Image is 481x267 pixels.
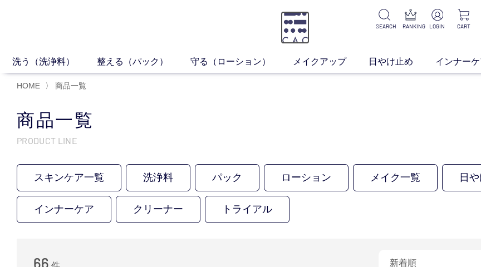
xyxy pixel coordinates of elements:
[53,81,86,90] a: 商品一覧
[55,81,86,90] span: 商品一覧
[97,55,190,68] a: 整える（パック）
[126,164,190,191] a: 洗浄料
[17,196,111,223] a: インナーケア
[12,55,97,68] a: 洗う（洗浄料）
[116,196,200,223] a: クリーナー
[429,9,445,31] a: LOGIN
[195,164,259,191] a: パック
[293,55,369,68] a: メイクアップ
[353,164,438,191] a: メイク一覧
[17,81,40,90] a: HOME
[455,9,472,31] a: CART
[205,196,289,223] a: トライアル
[264,164,349,191] a: ローション
[17,164,121,191] a: スキンケア一覧
[369,55,435,68] a: 日やけ止め
[190,55,293,68] a: 守る（ローション）
[403,9,419,31] a: RANKING
[45,81,89,91] li: 〉
[455,22,472,31] p: CART
[376,22,392,31] p: SEARCH
[376,9,392,31] a: SEARCH
[403,22,419,31] p: RANKING
[429,22,445,31] p: LOGIN
[281,11,310,44] img: logo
